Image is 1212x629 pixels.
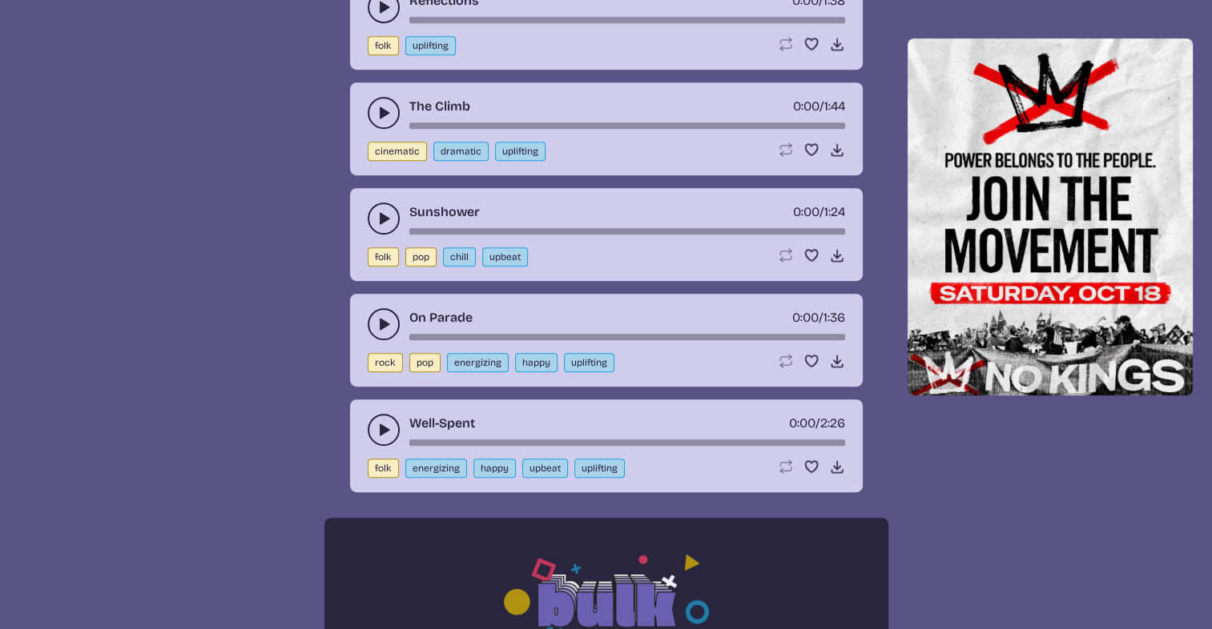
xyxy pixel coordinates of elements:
[778,142,794,158] button: Loop
[368,97,400,129] button: play-pause toggle
[433,142,489,161] button: dramatic
[793,97,845,116] div: /
[368,202,400,234] button: play-pause toggle
[368,414,400,446] button: play-pause toggle
[515,353,558,372] button: happy
[495,142,546,161] button: uplifting
[409,122,845,129] div: song-time-bar
[409,439,845,446] div: song-time-bar
[405,36,456,55] button: uplifting
[824,204,845,219] span: 1:24
[482,247,528,266] button: upbeat
[405,459,467,478] button: energizing
[409,97,470,116] a: The Climb
[778,459,794,475] button: Loop
[522,459,568,478] button: upbeat
[820,415,845,431] span: 2:26
[789,415,815,431] span: timer
[908,38,1194,395] img: Help save our democracy!
[409,308,473,327] a: On Parade
[409,414,475,433] a: Well-Spent
[409,228,845,234] div: song-time-bar
[368,353,403,372] button: rock
[473,459,516,478] button: happy
[778,36,794,52] button: Loop
[409,353,441,372] button: pop
[803,353,819,369] button: Favorite
[778,247,794,263] button: Loop
[368,459,399,478] button: folk
[803,36,819,52] button: Favorite
[409,334,845,340] div: song-time-bar
[409,17,845,23] div: song-time-bar
[368,142,427,161] button: cinematic
[405,247,437,266] button: pop
[447,353,509,372] button: energizing
[778,353,794,369] button: Loop
[792,310,819,325] span: timer
[803,459,819,475] button: Favorite
[564,353,614,372] button: uplifting
[793,202,845,222] div: /
[823,310,845,325] span: 1:36
[789,414,845,433] div: /
[368,36,399,55] button: folk
[793,204,819,219] span: timer
[803,142,819,158] button: Favorite
[368,247,399,266] button: folk
[574,459,625,478] button: uplifting
[824,98,845,114] span: 1:44
[803,247,819,263] button: Favorite
[443,247,476,266] button: chill
[793,98,819,114] span: timer
[368,308,400,340] button: play-pause toggle
[409,202,480,222] a: Sunshower
[792,308,845,327] div: /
